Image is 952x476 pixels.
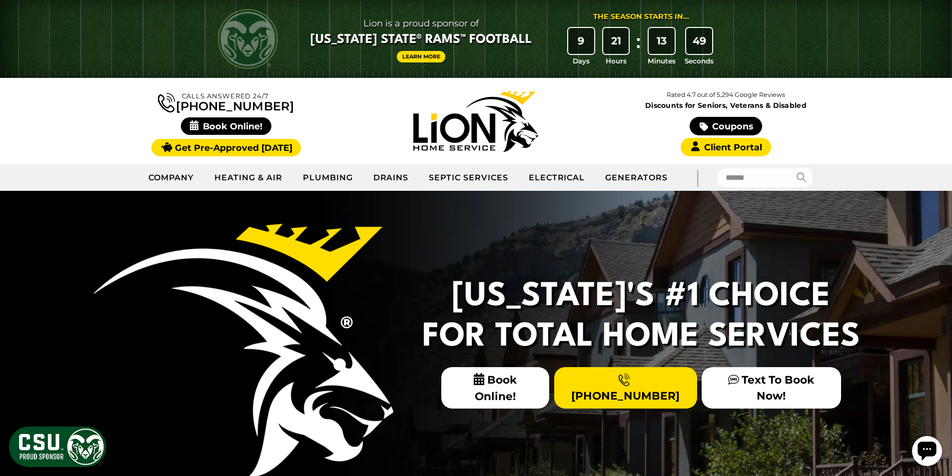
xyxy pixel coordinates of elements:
a: Learn More [397,51,446,62]
div: 13 [649,28,675,54]
a: Client Portal [681,138,771,156]
img: CSU Rams logo [218,9,278,69]
a: Generators [595,165,678,190]
span: Book Online! [441,367,550,409]
a: Drains [363,165,419,190]
a: Text To Book Now! [702,367,841,408]
div: 21 [603,28,629,54]
a: Septic Services [419,165,518,190]
a: [PHONE_NUMBER] [554,367,697,408]
a: [PHONE_NUMBER] [158,91,294,112]
a: Plumbing [293,165,363,190]
span: Lion is a proud sponsor of [310,15,532,31]
span: Minutes [648,56,676,66]
img: Lion Home Service [413,91,538,152]
div: : [633,28,643,66]
div: The Season Starts in... [593,11,689,22]
span: Seconds [685,56,714,66]
div: | [678,164,718,191]
span: Days [573,56,590,66]
span: Hours [606,56,627,66]
a: Company [138,165,205,190]
a: Electrical [519,165,596,190]
p: Rated 4.7 out of 5,294 Google Reviews [601,89,851,100]
span: Book Online! [181,117,271,135]
span: [US_STATE] State® Rams™ Football [310,31,532,48]
div: Open chat widget [4,4,34,34]
a: Get Pre-Approved [DATE] [151,139,301,156]
img: CSU Sponsor Badge [7,425,107,469]
span: Discounts for Seniors, Veterans & Disabled [603,102,849,109]
a: Coupons [690,117,762,135]
a: Heating & Air [204,165,292,190]
div: 9 [568,28,594,54]
h2: [US_STATE]'s #1 Choice For Total Home Services [416,277,866,357]
div: 49 [686,28,712,54]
